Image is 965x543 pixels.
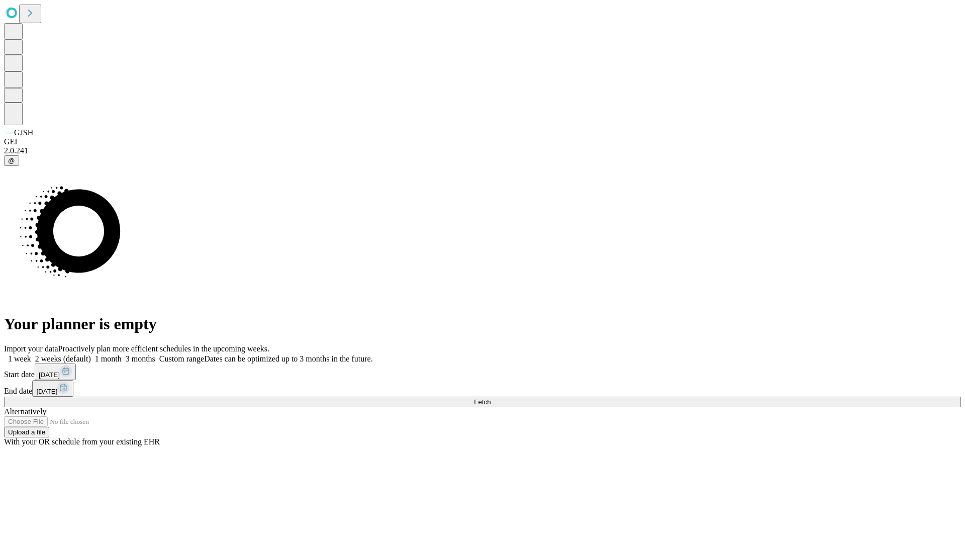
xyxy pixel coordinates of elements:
div: Start date [4,364,961,380]
span: 2 weeks (default) [35,354,91,363]
button: [DATE] [32,380,73,397]
span: Fetch [474,398,491,406]
span: Proactively plan more efficient schedules in the upcoming weeks. [58,344,269,353]
div: 2.0.241 [4,146,961,155]
h1: Your planner is empty [4,315,961,333]
span: Import your data [4,344,58,353]
span: With your OR schedule from your existing EHR [4,437,160,446]
span: 3 months [126,354,155,363]
span: [DATE] [39,371,60,379]
button: [DATE] [35,364,76,380]
div: End date [4,380,961,397]
span: @ [8,157,15,164]
span: GJSH [14,128,33,137]
div: GEI [4,137,961,146]
span: Dates can be optimized up to 3 months in the future. [204,354,372,363]
span: 1 month [95,354,122,363]
span: [DATE] [36,388,57,395]
span: 1 week [8,354,31,363]
span: Custom range [159,354,204,363]
button: @ [4,155,19,166]
button: Upload a file [4,427,49,437]
button: Fetch [4,397,961,407]
span: Alternatively [4,407,46,416]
